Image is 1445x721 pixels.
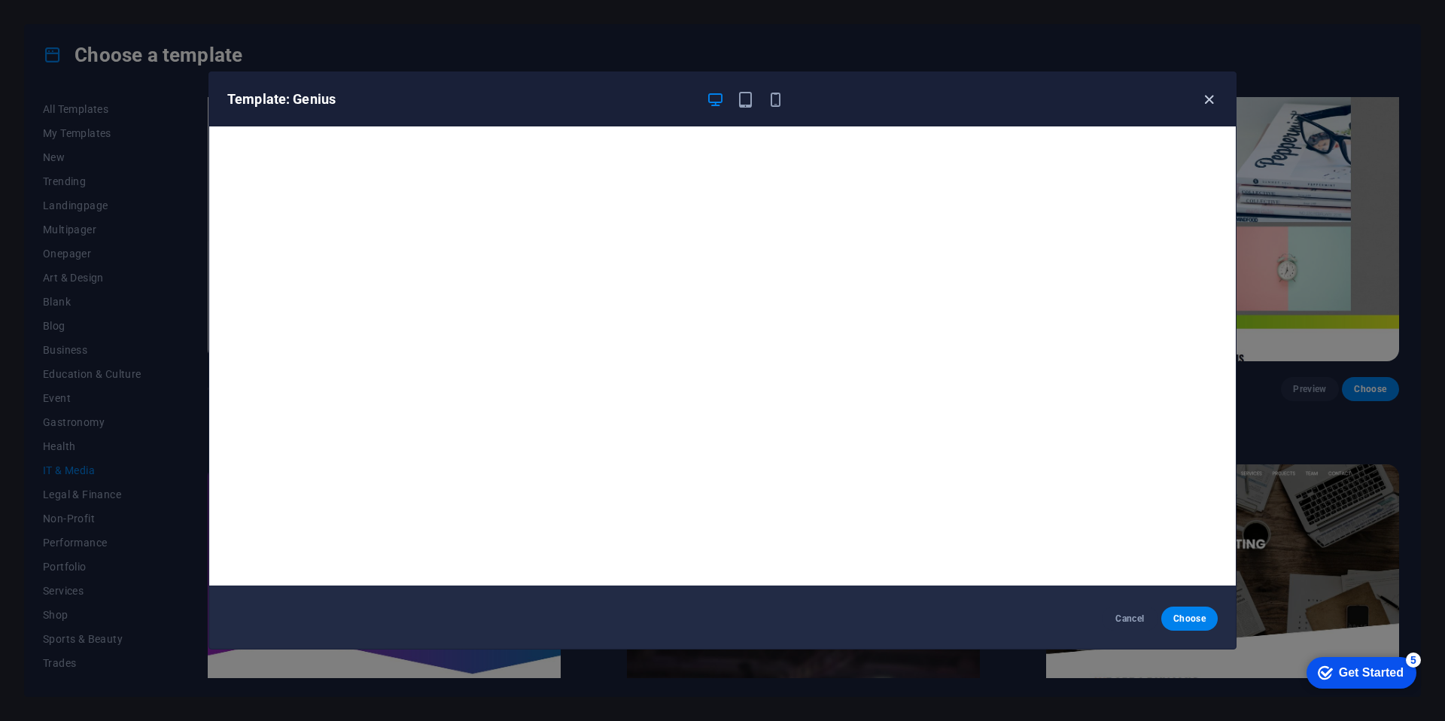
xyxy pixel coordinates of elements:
div: Get Started [44,17,109,30]
h6: Template: Genius [227,90,694,108]
span: Choose [1173,613,1206,625]
span: Cancel [1114,613,1146,625]
button: Cancel [1102,607,1158,631]
div: Get Started 5 items remaining, 0% complete [12,8,122,39]
div: 5 [111,3,126,18]
button: Choose [1161,607,1218,631]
